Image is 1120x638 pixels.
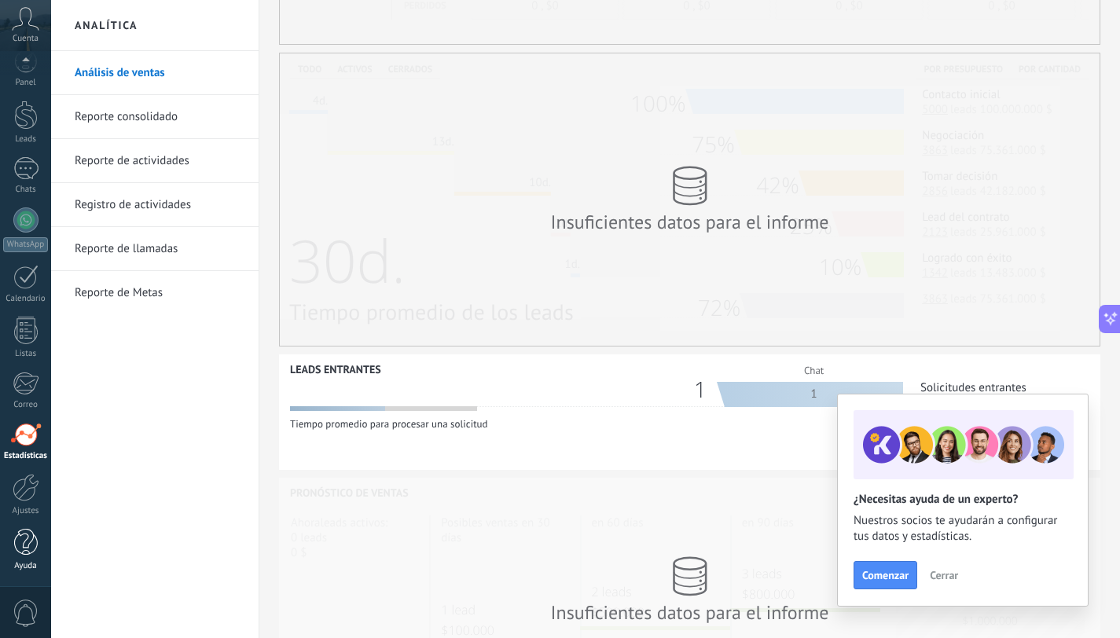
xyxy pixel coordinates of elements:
[75,95,243,139] a: Reporte consolidado
[75,227,243,271] a: Reporte de llamadas
[725,357,903,383] div: Chat
[3,349,49,359] div: Listas
[930,570,958,581] span: Cerrar
[854,513,1072,544] span: Nuestros socios te ayudarán a configurar tus datos y estadísticas.
[923,563,965,587] button: Cerrar
[3,506,49,516] div: Ajustes
[3,451,49,461] div: Estadísticas
[51,271,259,314] li: Reporte de Metas
[75,51,243,95] a: Análisis de ventas
[51,227,259,271] li: Reporte de llamadas
[75,183,243,227] a: Registro de actividades
[51,139,259,183] li: Reporte de actividades
[549,600,832,625] div: Insuficientes datos para el informe
[13,34,39,44] span: Cuenta
[854,492,1072,507] h2: ¿Necesitas ayuda de un experto?
[3,237,48,252] div: WhatsApp
[75,271,243,315] a: Reporte de Metas
[862,570,909,581] span: Comenzar
[51,183,259,227] li: Registro de actividades
[3,400,49,410] div: Correo
[51,51,259,95] li: Análisis de ventas
[694,382,718,398] div: 1
[3,561,49,571] div: Ayuda
[725,382,903,407] div: 1
[51,95,259,139] li: Reporte consolidado
[549,210,832,234] div: Insuficientes datos para el informe
[3,185,49,195] div: Chats
[3,294,49,304] div: Calendario
[3,134,49,145] div: Leads
[903,380,1026,395] span: Solicitudes entrantes
[290,362,381,376] div: Leads Entrantes
[854,561,917,589] button: Comenzar
[3,78,49,88] div: Panel
[290,413,533,431] div: Tiempo promedio para procesar una solicitud
[75,139,243,183] a: Reporte de actividades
